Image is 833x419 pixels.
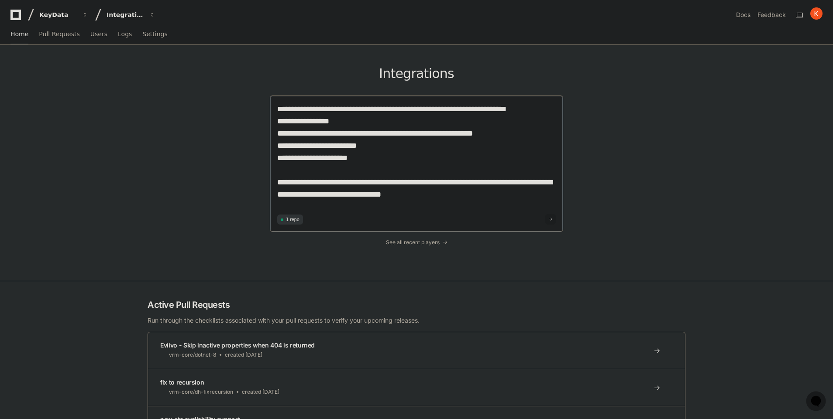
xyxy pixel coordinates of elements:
iframe: Open customer support [805,390,829,414]
a: Powered byPylon [62,91,106,98]
div: We're available if you need us! [30,73,110,80]
span: Home [10,31,28,37]
span: Settings [142,31,167,37]
div: Welcome [9,35,159,49]
span: See all recent players [386,239,440,246]
span: fix to recursion [160,378,204,386]
img: 1736555170064-99ba0984-63c1-480f-8ee9-699278ef63ed [9,65,24,80]
span: Pylon [87,91,106,98]
a: Eviivo - Skip inactive properties when 404 is returnedvrm-core/dotnet-8created [DATE] [148,332,685,369]
span: vrm-core/dh-fixrecursion [169,388,233,395]
button: KeyData [36,7,92,23]
div: Start new chat [30,65,143,73]
img: PlayerZero [9,9,26,26]
button: Integrations [103,7,159,23]
a: Settings [142,24,167,44]
a: Home [10,24,28,44]
span: created [DATE] [225,351,262,358]
a: Users [90,24,107,44]
span: Pull Requests [39,31,79,37]
p: Run through the checklists associated with your pull requests to verify your upcoming releases. [148,316,685,325]
h1: Integrations [270,66,563,82]
span: created [DATE] [242,388,279,395]
button: Feedback [757,10,786,19]
span: 1 repo [286,216,299,223]
span: Eviivo - Skip inactive properties when 404 is returned [160,341,315,349]
div: KeyData [39,10,77,19]
a: See all recent players [270,239,563,246]
div: Integrations [107,10,144,19]
a: fix to recursionvrm-core/dh-fixrecursioncreated [DATE] [148,369,685,406]
span: vrm-core/dotnet-8 [169,351,216,358]
button: Start new chat [148,67,159,78]
img: ACg8ocIbWnoeuFAZO6P8IhH7mAy02rMqzmXt2JPyLMfuqhGmNXlzFA=s96-c [810,7,823,20]
a: Docs [736,10,750,19]
span: Users [90,31,107,37]
span: Logs [118,31,132,37]
a: Logs [118,24,132,44]
a: Pull Requests [39,24,79,44]
h2: Active Pull Requests [148,299,685,311]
